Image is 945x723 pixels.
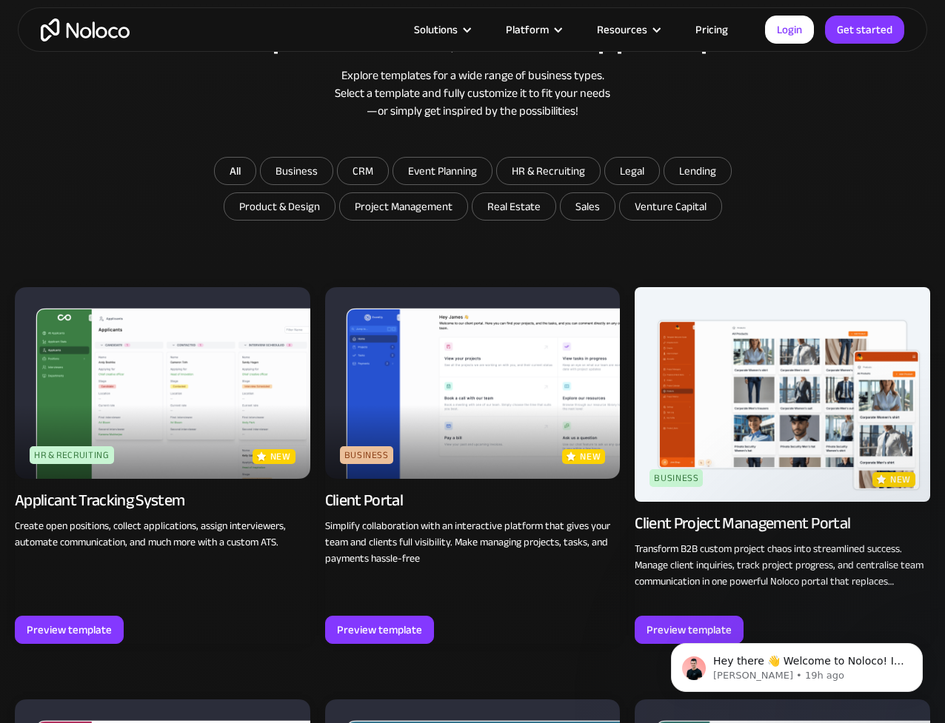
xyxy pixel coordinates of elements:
[41,19,130,41] a: home
[635,541,930,590] p: Transform B2B custom project chaos into streamlined success. Manage client inquiries, track proje...
[27,620,112,639] div: Preview template
[337,620,422,639] div: Preview template
[15,67,930,120] div: Explore templates for a wide range of business types. Select a template and fully customize it to...
[270,449,291,464] p: new
[890,472,911,487] p: new
[578,20,677,39] div: Resources
[15,490,185,511] div: Applicant Tracking System
[635,513,850,534] div: Client Project Management Portal
[506,20,549,39] div: Platform
[176,157,769,224] form: Email Form
[340,446,393,464] div: Business
[325,490,403,511] div: Client Portal
[325,287,621,644] a: BusinessnewClient PortalSimplify collaboration with an interactive platform that gives your team ...
[765,16,814,44] a: Login
[414,20,458,39] div: Solutions
[15,518,310,551] p: Create open positions, collect applications, assign interviewers, automate communication, and muc...
[15,287,310,644] a: HR & RecruitingnewApplicant Tracking SystemCreate open positions, collect applications, assign in...
[650,469,703,487] div: Business
[214,157,256,185] a: All
[30,446,114,464] div: HR & Recruiting
[635,287,930,644] a: BusinessnewClient Project Management PortalTransform B2B custom project chaos into streamlined su...
[580,449,601,464] p: new
[677,20,747,39] a: Pricing
[487,20,578,39] div: Platform
[825,16,904,44] a: Get started
[395,20,487,39] div: Solutions
[325,518,621,567] p: Simplify collaboration with an interactive platform that gives your team and clients full visibil...
[649,612,945,716] iframe: Intercom notifications message
[647,620,732,639] div: Preview template
[597,20,647,39] div: Resources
